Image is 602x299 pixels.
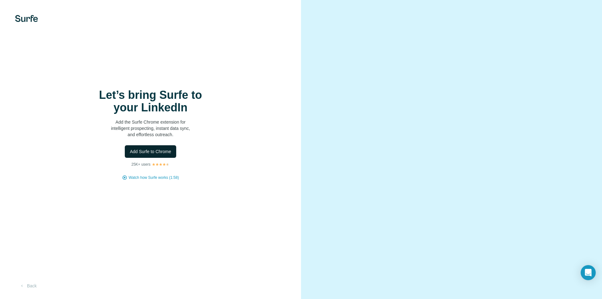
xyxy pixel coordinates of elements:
[152,163,170,166] img: Rating Stars
[131,162,150,167] p: 25K+ users
[15,280,41,291] button: Back
[581,265,596,280] div: Open Intercom Messenger
[129,175,179,180] button: Watch how Surfe works (1:58)
[15,15,38,22] img: Surfe's logo
[125,145,176,158] button: Add Surfe to Chrome
[88,119,213,138] p: Add the Surfe Chrome extension for intelligent prospecting, instant data sync, and effortless out...
[88,89,213,114] h1: Let’s bring Surfe to your LinkedIn
[130,148,171,155] span: Add Surfe to Chrome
